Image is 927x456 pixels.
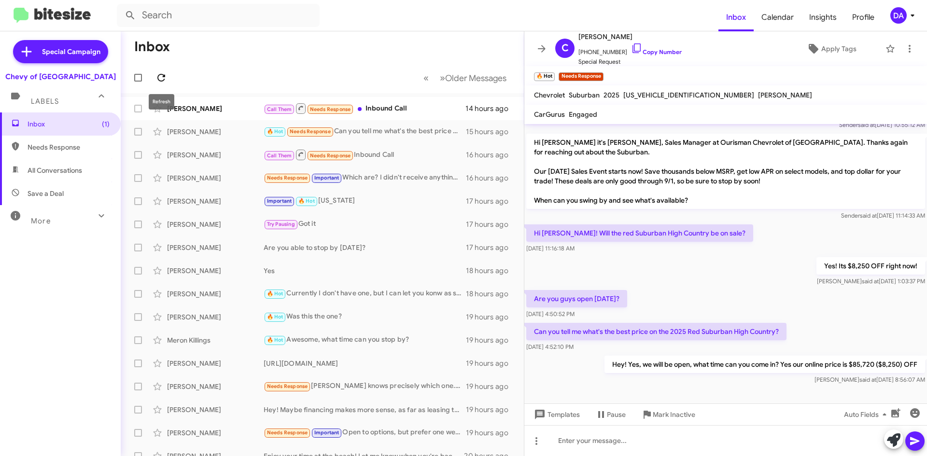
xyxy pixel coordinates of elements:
[623,91,754,99] span: [US_VEHICLE_IDENTIFICATION_NUMBER]
[5,72,116,82] div: Chevy of [GEOGRAPHIC_DATA]
[562,41,569,56] span: C
[526,224,753,242] p: Hi [PERSON_NAME]! Will the red Suburban High Country be on sale?
[134,39,170,55] h1: Inbox
[841,212,925,219] span: Sender [DATE] 11:14:33 AM
[264,311,466,322] div: Was this the one?
[267,175,308,181] span: Needs Response
[754,3,801,31] a: Calendar
[167,127,264,137] div: [PERSON_NAME]
[167,382,264,391] div: [PERSON_NAME]
[466,127,516,137] div: 15 hours ago
[524,406,588,423] button: Templates
[526,245,575,252] span: [DATE] 11:16:18 AM
[267,198,292,204] span: Important
[418,68,512,88] nav: Page navigation example
[534,110,565,119] span: CarGurus
[844,3,882,31] a: Profile
[631,48,682,55] a: Copy Number
[526,323,787,340] p: Can you tell me what's the best price on the 2025 Red Suburban High Country?
[534,91,565,99] span: Chevrolet
[821,40,857,57] span: Apply Tags
[758,91,812,99] span: [PERSON_NAME]
[466,173,516,183] div: 16 hours ago
[588,406,633,423] button: Pause
[465,104,516,113] div: 14 hours ago
[836,406,898,423] button: Auto Fields
[578,42,682,57] span: [PHONE_NUMBER]
[264,266,466,276] div: Yes
[839,121,925,128] span: Sender [DATE] 10:55:12 AM
[310,152,351,159] span: Needs Response
[860,212,877,219] span: said at
[167,150,264,160] div: [PERSON_NAME]
[264,334,466,345] div: Awesome, what time can you stop by?
[167,289,264,299] div: [PERSON_NAME]
[267,221,295,227] span: Try Pausing
[466,428,516,438] div: 19 hours ago
[167,173,264,183] div: [PERSON_NAME]
[418,68,435,88] button: Previous
[532,406,580,423] span: Templates
[604,356,925,373] p: Hey! Yes, we will be open, what time can you come in? Yes our online price is $85,720 ($8,250) OFF
[167,104,264,113] div: [PERSON_NAME]
[28,189,64,198] span: Save a Deal
[815,376,925,383] span: [PERSON_NAME] [DATE] 8:56:07 AM
[267,337,283,343] span: 🔥 Hot
[890,7,907,24] div: DA
[167,405,264,415] div: [PERSON_NAME]
[862,277,879,285] span: said at
[445,73,506,83] span: Older Messages
[264,102,465,114] div: Inbound Call
[117,4,320,27] input: Search
[526,290,627,307] p: Are you guys open [DATE]?
[28,119,110,129] span: Inbox
[466,289,516,299] div: 18 hours ago
[28,166,82,175] span: All Conversations
[267,128,283,135] span: 🔥 Hot
[264,149,466,161] div: Inbound Call
[31,97,59,106] span: Labels
[466,266,516,276] div: 18 hours ago
[267,383,308,389] span: Needs Response
[267,106,292,112] span: Call Them
[264,288,466,299] div: Currently I don't have one, but I can let you konw as soon as we get one
[167,335,264,345] div: Meron Killings
[267,314,283,320] span: 🔥 Hot
[167,220,264,229] div: [PERSON_NAME]
[314,429,339,436] span: Important
[718,3,754,31] a: Inbox
[314,175,339,181] span: Important
[167,428,264,438] div: [PERSON_NAME]
[858,121,875,128] span: said at
[604,91,619,99] span: 2025
[817,277,925,285] span: [PERSON_NAME] [DATE] 1:03:37 PM
[264,381,466,392] div: [PERSON_NAME] knows precisely which one. But it's a 2025 white premier.
[264,219,466,230] div: Got it
[167,196,264,206] div: [PERSON_NAME]
[264,405,466,415] div: Hey! Maybe financing makes more sense, as far as leasing that's the best we can do
[310,106,351,112] span: Needs Response
[13,40,108,63] a: Special Campaign
[423,72,429,84] span: «
[534,72,555,81] small: 🔥 Hot
[290,128,331,135] span: Needs Response
[526,310,575,318] span: [DATE] 4:50:52 PM
[633,406,703,423] button: Mark Inactive
[102,119,110,129] span: (1)
[782,40,881,57] button: Apply Tags
[466,243,516,252] div: 17 hours ago
[267,290,283,297] span: 🔥 Hot
[569,110,597,119] span: Engaged
[167,243,264,252] div: [PERSON_NAME]
[28,142,110,152] span: Needs Response
[607,406,626,423] span: Pause
[264,427,466,438] div: Open to options, but prefer one we saw with the black grill, moving console/power mirrors are a m...
[466,359,516,368] div: 19 hours ago
[264,126,466,137] div: Can you tell me what's the best price on the 2025 Red Suburban High Country?
[466,382,516,391] div: 19 hours ago
[264,195,466,207] div: [US_STATE]
[167,266,264,276] div: [PERSON_NAME]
